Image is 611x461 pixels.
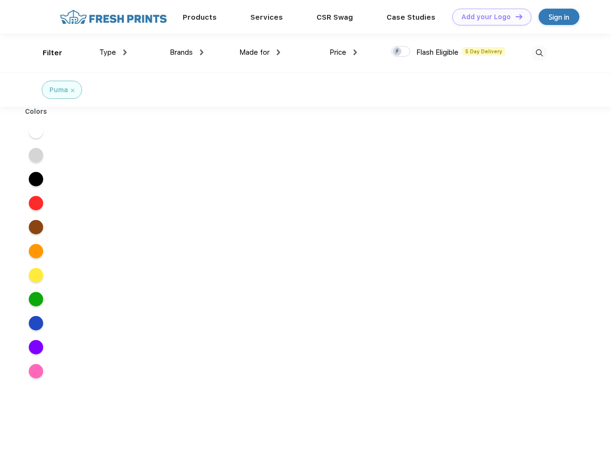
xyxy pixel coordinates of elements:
[461,13,511,21] div: Add your Logo
[317,13,353,22] a: CSR Swag
[18,107,55,117] div: Colors
[416,48,458,57] span: Flash Eligible
[49,85,68,95] div: Puma
[277,49,280,55] img: dropdown.png
[539,9,579,25] a: Sign in
[329,48,346,57] span: Price
[99,48,116,57] span: Type
[57,9,170,25] img: fo%20logo%202.webp
[170,48,193,57] span: Brands
[200,49,203,55] img: dropdown.png
[43,48,62,59] div: Filter
[516,14,522,19] img: DT
[549,12,569,23] div: Sign in
[353,49,357,55] img: dropdown.png
[250,13,283,22] a: Services
[71,89,74,92] img: filter_cancel.svg
[123,49,127,55] img: dropdown.png
[183,13,217,22] a: Products
[239,48,270,57] span: Made for
[531,45,547,61] img: desktop_search.svg
[462,47,505,56] span: 5 Day Delivery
